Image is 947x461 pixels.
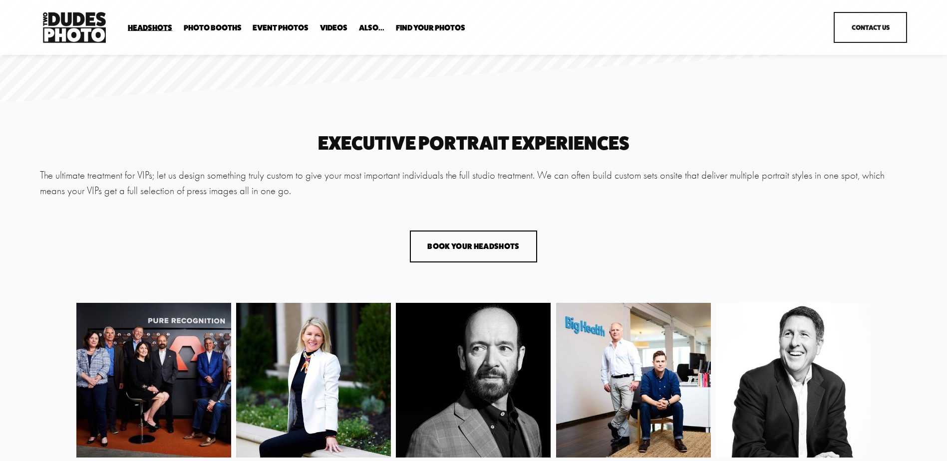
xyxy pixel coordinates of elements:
a: folder dropdown [184,23,242,32]
span: Photo Booths [184,24,242,32]
button: Book Your Headshots [410,230,537,263]
a: folder dropdown [396,23,465,32]
img: purestorageBOD9760.jpg [76,303,300,458]
a: Videos [320,23,347,32]
img: 13-47_BH_19-01-17_0045.jpg [554,303,713,458]
img: Two Dudes Photo | Headshots, Portraits &amp; Photo Booths [40,9,109,45]
span: Headshots [128,24,172,32]
a: folder dropdown [359,23,384,32]
a: folder dropdown [128,23,172,32]
span: Also... [359,24,384,32]
h2: executive portrait experiences [40,134,908,152]
a: Event Photos [253,23,309,32]
p: The ultimate treatment for VIPs; let us design something truly custom to give your most important... [40,168,908,199]
a: Contact Us [834,12,907,43]
span: Find Your Photos [396,24,465,32]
